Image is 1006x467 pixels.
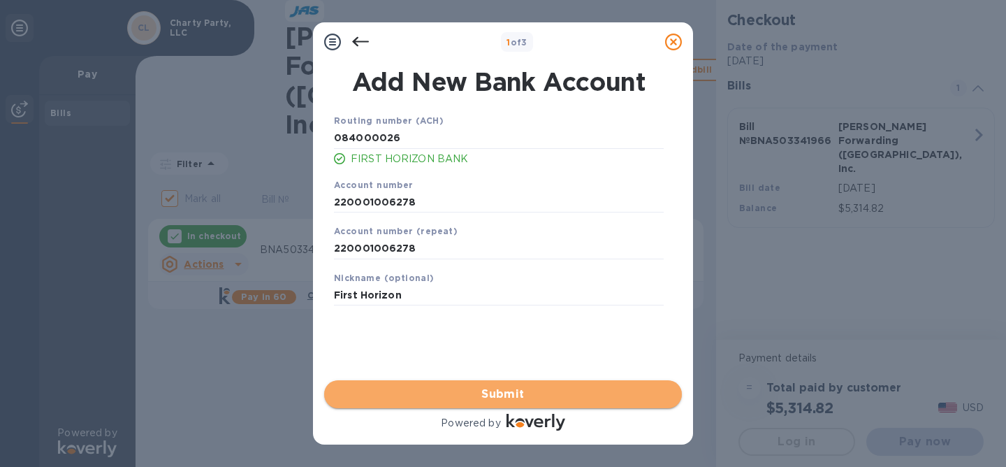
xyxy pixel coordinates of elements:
input: Enter account number [334,238,664,259]
b: Routing number (ACH) [334,115,444,126]
button: Submit [324,380,682,408]
span: Submit [335,386,671,403]
p: Powered by [441,416,500,431]
input: Enter routing number [334,128,664,149]
h1: Add New Bank Account [326,67,672,96]
input: Enter account number [334,192,664,213]
b: Account number (repeat) [334,226,458,236]
b: of 3 [506,37,527,48]
b: Nickname (optional) [334,273,435,283]
span: 1 [506,37,510,48]
img: Logo [506,414,565,431]
b: Account number [334,180,414,190]
p: FIRST HORIZON BANK [351,152,664,166]
input: Enter nickname [334,285,664,306]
